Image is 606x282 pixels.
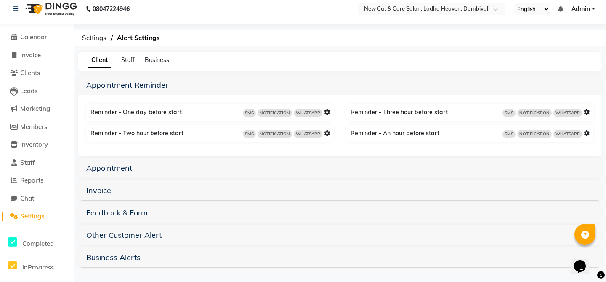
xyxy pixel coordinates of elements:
span: WHATSAPP [553,109,582,117]
span: Admin [571,5,590,13]
span: NOTIFICATION [258,109,292,117]
span: NOTIFICATION [517,109,552,117]
span: Inventory [20,140,48,148]
span: Staff [20,158,35,167]
a: Invoice [86,185,111,195]
span: SMS [243,130,256,138]
a: Inventory [2,140,72,150]
span: Alert Settings [113,30,164,46]
span: Clients [20,69,40,77]
span: NOTIFICATION [258,130,292,138]
a: Reports [2,176,72,185]
a: Chat [2,194,72,204]
span: Business [145,56,169,64]
a: Business Alerts [86,252,141,262]
span: SMS [502,130,516,138]
a: Calendar [2,32,72,42]
span: Client [88,53,111,68]
span: Settings [20,212,44,220]
span: NOTIFICATION [517,130,552,138]
span: Chat [20,194,34,202]
span: Settings [78,30,111,46]
a: Appointment Reminder [86,80,168,90]
a: Staff [2,158,72,168]
span: WHATSAPP [553,130,582,138]
span: Calendar [20,33,47,41]
span: WHATSAPP [294,109,322,117]
span: SMS [243,109,256,117]
span: Reports [20,176,43,184]
span: WHATSAPP [294,130,322,138]
span: Invoice [20,51,41,59]
span: InProgress [22,263,54,271]
span: Staff [121,56,135,64]
span: Members [20,123,47,131]
div: Reminder - An hour before start [348,127,594,140]
a: Invoice [2,51,72,60]
a: Leads [2,86,72,96]
a: Feedback & Form [86,208,148,218]
a: Appointment [86,163,132,173]
a: Members [2,122,72,132]
div: Reminder - Two hour before start [88,127,334,140]
a: Settings [2,212,72,221]
a: Marketing [2,104,72,114]
span: Leads [20,87,37,95]
div: Reminder - One day before start [88,106,334,119]
a: Other Customer Alert [86,230,162,240]
iframe: chat widget [571,248,598,274]
span: Completed [22,239,54,247]
div: Reminder - Three hour before start [348,106,594,119]
span: Marketing [20,105,50,113]
a: Clients [2,68,72,78]
span: SMS [502,109,516,117]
